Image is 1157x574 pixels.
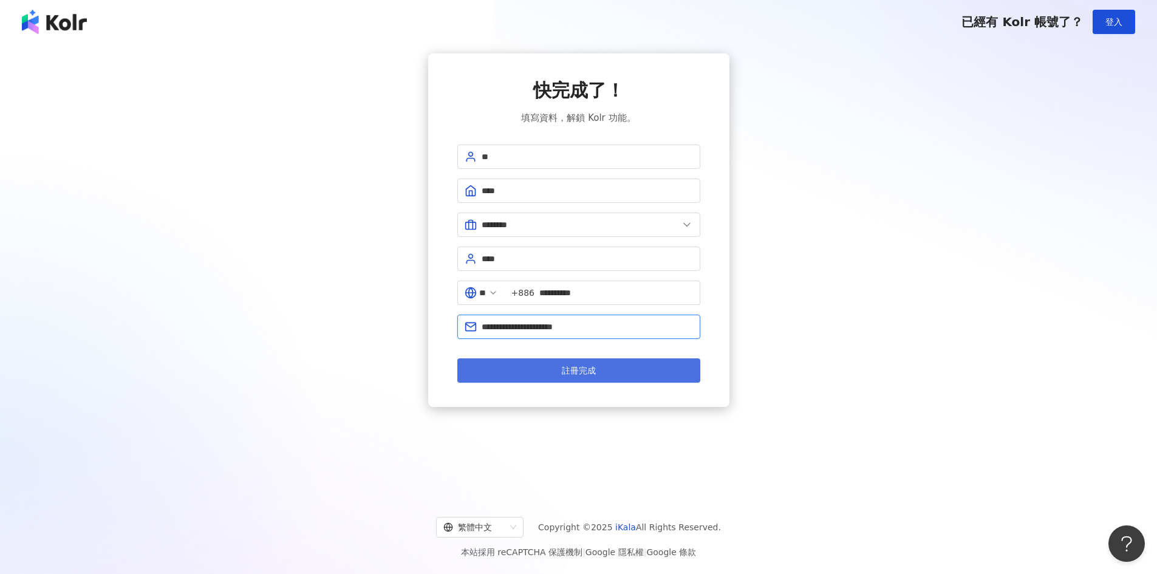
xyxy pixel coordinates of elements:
[457,358,700,383] button: 註冊完成
[644,547,647,557] span: |
[1105,17,1122,27] span: 登入
[582,547,585,557] span: |
[511,286,534,299] span: +886
[538,520,721,535] span: Copyright © 2025 All Rights Reserved.
[22,10,87,34] img: logo
[585,547,644,557] a: Google 隱私權
[646,547,696,557] a: Google 條款
[562,366,596,375] span: 註冊完成
[1093,10,1135,34] button: 登入
[461,545,696,559] span: 本站採用 reCAPTCHA 保護機制
[961,15,1083,29] span: 已經有 Kolr 帳號了？
[533,78,624,103] span: 快完成了！
[1108,525,1145,562] iframe: Help Scout Beacon - Open
[443,518,505,537] div: 繁體中文
[615,522,636,532] a: iKala
[521,111,635,125] span: 填寫資料，解鎖 Kolr 功能。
